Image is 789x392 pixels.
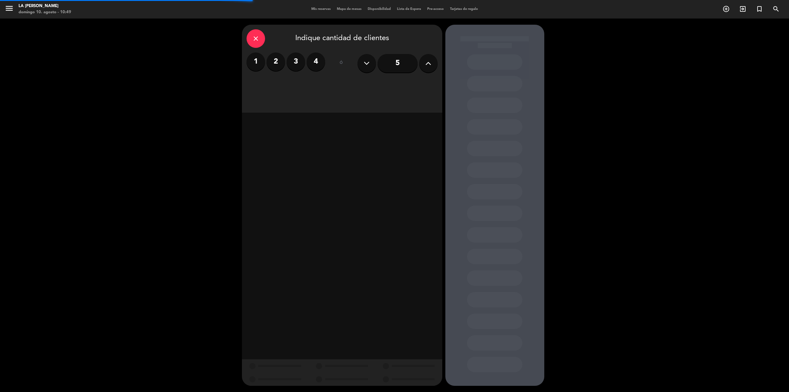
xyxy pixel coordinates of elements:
i: turned_in_not [756,5,763,13]
div: Indique cantidad de clientes [247,29,438,48]
i: add_circle_outline [722,5,730,13]
i: menu [5,4,14,13]
div: ó [331,52,351,74]
div: LA [PERSON_NAME] [18,3,71,9]
span: Mis reservas [308,7,334,11]
label: 1 [247,52,265,71]
label: 2 [267,52,285,71]
span: Tarjetas de regalo [447,7,481,11]
div: domingo 10. agosto - 10:49 [18,9,71,15]
label: 3 [287,52,305,71]
span: Pre-acceso [424,7,447,11]
i: close [252,35,260,42]
span: Mapa de mesas [334,7,365,11]
i: exit_to_app [739,5,746,13]
button: menu [5,4,14,15]
label: 4 [307,52,325,71]
i: search [772,5,780,13]
span: Disponibilidad [365,7,394,11]
span: Lista de Espera [394,7,424,11]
